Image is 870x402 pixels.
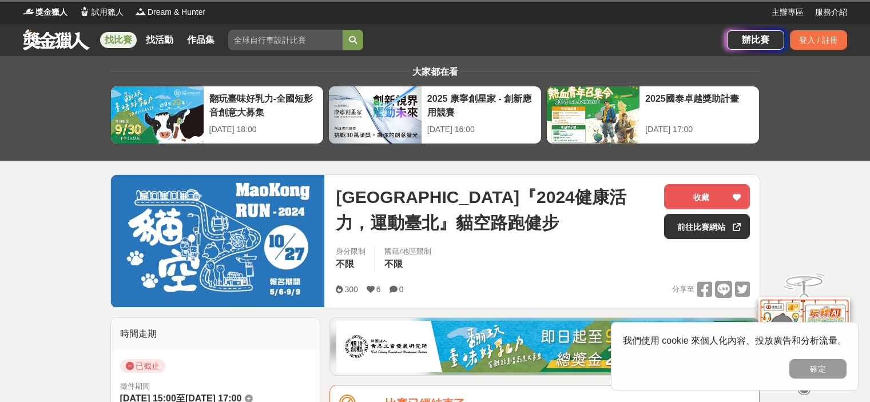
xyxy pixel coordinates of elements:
[758,293,850,369] img: d2146d9a-e6f6-4337-9592-8cefde37ba6b.png
[344,285,357,294] span: 300
[336,259,354,269] span: 不限
[623,336,847,345] span: 我們使用 cookie 來個人化內容、投放廣告和分析流量。
[727,30,784,50] a: 辦比賽
[790,30,847,50] div: 登入 / 註冊
[772,6,804,18] a: 主辦專區
[376,285,381,294] span: 6
[209,92,317,118] div: 翻玩臺味好乳力-全國短影音創意大募集
[182,32,219,48] a: 作品集
[336,321,753,372] img: 1c81a89c-c1b3-4fd6-9c6e-7d29d79abef5.jpg
[336,246,366,257] div: 身分限制
[384,259,403,269] span: 不限
[664,184,750,209] button: 收藏
[664,214,750,239] a: 前往比賽網站
[79,6,90,17] img: Logo
[135,6,146,17] img: Logo
[228,30,343,50] input: 全球自行車設計比賽
[328,86,542,144] a: 2025 康寧創星家 - 創新應用競賽[DATE] 16:00
[79,6,124,18] a: Logo試用獵人
[35,6,67,18] span: 獎金獵人
[148,6,205,18] span: Dream & Hunter
[141,32,178,48] a: 找活動
[427,124,535,136] div: [DATE] 16:00
[120,382,150,391] span: 徵件期間
[110,86,324,144] a: 翻玩臺味好乳力-全國短影音創意大募集[DATE] 18:00
[111,318,320,350] div: 時間走期
[645,92,753,118] div: 2025國泰卓越獎助計畫
[546,86,760,144] a: 2025國泰卓越獎助計畫[DATE] 17:00
[92,6,124,18] span: 試用獵人
[111,175,325,307] img: Cover Image
[410,67,461,77] span: 大家都在看
[672,281,694,298] span: 分享至
[384,246,431,257] div: 國籍/地區限制
[120,359,165,373] span: 已截止
[209,124,317,136] div: [DATE] 18:00
[23,6,67,18] a: Logo獎金獵人
[427,92,535,118] div: 2025 康寧創星家 - 創新應用競賽
[789,359,847,379] button: 確定
[336,184,655,236] span: [GEOGRAPHIC_DATA]『2024健康活力，運動臺北』貓空路跑健步
[100,32,137,48] a: 找比賽
[815,6,847,18] a: 服務介紹
[135,6,205,18] a: LogoDream & Hunter
[23,6,34,17] img: Logo
[645,124,753,136] div: [DATE] 17:00
[399,285,404,294] span: 0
